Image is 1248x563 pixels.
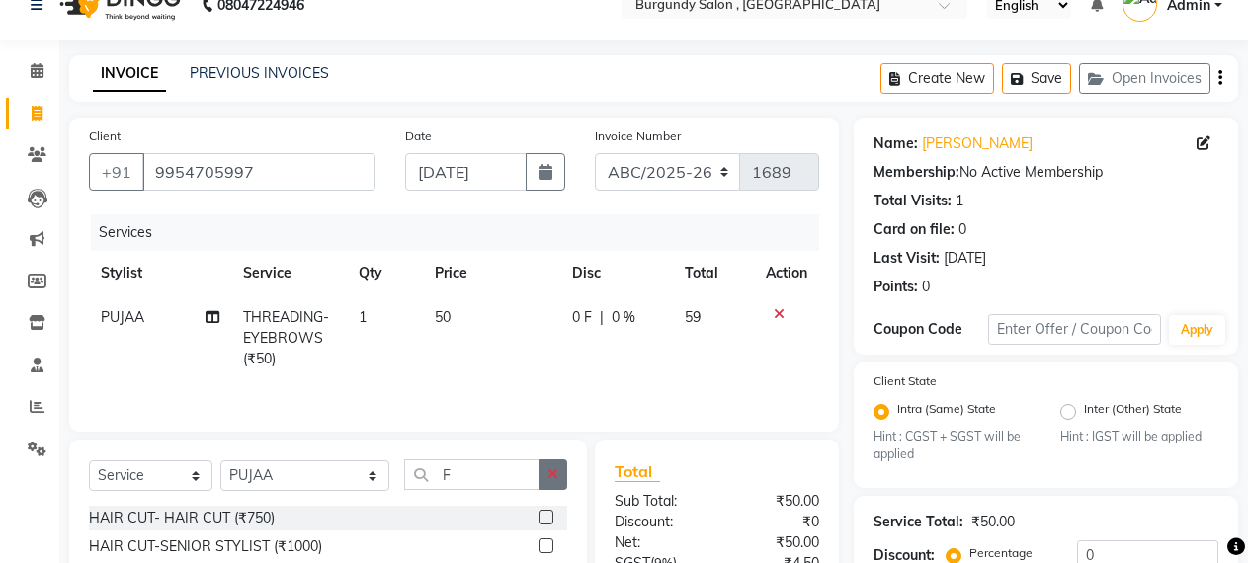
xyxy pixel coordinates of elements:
small: Hint : IGST will be applied [1060,428,1218,445]
div: Total Visits: [874,191,952,211]
th: Disc [560,251,672,295]
span: 1 [359,308,367,326]
div: Last Visit: [874,248,940,269]
button: Apply [1169,315,1225,345]
div: Membership: [874,162,959,183]
a: [PERSON_NAME] [922,133,1033,154]
div: No Active Membership [874,162,1218,183]
small: Hint : CGST + SGST will be applied [874,428,1032,464]
div: [DATE] [944,248,986,269]
button: Open Invoices [1079,63,1210,94]
label: Date [405,127,432,145]
label: Inter (Other) State [1084,400,1182,424]
span: 50 [435,308,451,326]
button: Save [1002,63,1071,94]
span: THREADING-EYEBROWS (₹50) [243,308,329,367]
label: Intra (Same) State [897,400,996,424]
div: Service Total: [874,512,963,532]
div: HAIR CUT-SENIOR STYLIST (₹1000) [89,536,322,557]
div: HAIR CUT- HAIR CUT (₹750) [89,508,275,528]
div: 0 [922,277,930,297]
div: ₹0 [716,512,833,532]
input: Search by Name/Mobile/Email/Code [142,153,375,191]
th: Action [754,251,819,295]
div: 1 [956,191,963,211]
span: 0 % [612,307,635,328]
label: Percentage [969,544,1033,562]
span: 0 F [572,307,592,328]
label: Client State [874,372,937,390]
div: ₹50.00 [971,512,1015,532]
input: Search or Scan [404,459,541,490]
th: Qty [347,251,424,295]
span: | [600,307,604,328]
span: Total [615,461,660,482]
div: Card on file: [874,219,955,240]
span: PUJAA [101,308,144,326]
div: Name: [874,133,918,154]
label: Client [89,127,121,145]
div: ₹50.00 [716,532,833,553]
div: 0 [958,219,966,240]
button: +91 [89,153,144,191]
span: 59 [685,308,701,326]
div: Points: [874,277,918,297]
th: Total [673,251,754,295]
div: Services [91,214,834,251]
div: Discount: [600,512,716,532]
a: INVOICE [93,56,166,92]
div: Coupon Code [874,319,988,340]
button: Create New [880,63,994,94]
div: ₹50.00 [716,491,833,512]
th: Price [423,251,560,295]
div: Net: [600,532,716,553]
input: Enter Offer / Coupon Code [988,314,1161,345]
a: PREVIOUS INVOICES [190,64,329,82]
label: Invoice Number [595,127,681,145]
th: Service [231,251,347,295]
th: Stylist [89,251,231,295]
div: Sub Total: [600,491,716,512]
